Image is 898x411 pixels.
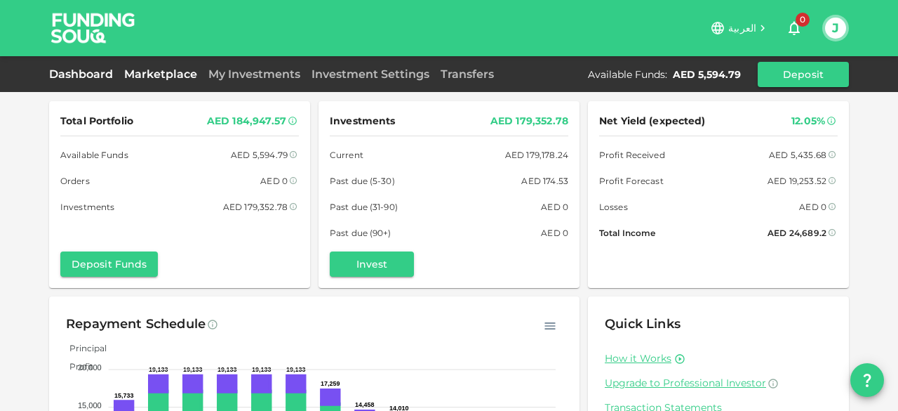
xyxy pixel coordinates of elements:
[605,316,681,332] span: Quick Links
[60,112,133,130] span: Total Portfolio
[588,67,667,81] div: Available Funds :
[605,352,671,365] a: How it Works
[541,226,568,240] div: AED 0
[599,200,628,214] span: Losses
[60,252,158,277] button: Deposit Funds
[203,67,306,81] a: My Investments
[758,62,849,87] button: Deposit
[521,174,568,188] div: AED 174.53
[541,200,568,214] div: AED 0
[119,67,203,81] a: Marketplace
[435,67,500,81] a: Transfers
[599,226,655,240] span: Total Income
[769,148,826,162] div: AED 5,435.68
[799,200,826,214] div: AED 0
[605,377,766,389] span: Upgrade to Professional Investor
[796,13,810,27] span: 0
[490,112,568,130] div: AED 179,352.78
[768,174,826,188] div: AED 19,253.52
[330,174,395,188] span: Past due (5-30)
[59,343,107,353] span: Principal
[78,363,102,372] tspan: 20,000
[330,148,363,162] span: Current
[330,226,391,240] span: Past due (90+)
[59,361,93,372] span: Profit
[780,14,808,42] button: 0
[791,112,825,130] div: 12.05%
[825,18,846,39] button: J
[49,67,119,81] a: Dashboard
[505,148,568,162] div: AED 179,178.24
[599,112,706,130] span: Net Yield (expected)
[599,174,664,188] span: Profit Forecast
[60,174,90,188] span: Orders
[60,200,114,214] span: Investments
[330,200,398,214] span: Past due (31-90)
[330,252,414,277] button: Invest
[66,313,206,336] div: Repayment Schedule
[728,22,756,34] span: العربية
[223,200,288,214] div: AED 179,352.78
[330,112,395,130] span: Investments
[207,112,286,130] div: AED 184,947.57
[850,363,884,397] button: question
[231,148,288,162] div: AED 5,594.79
[605,377,832,390] a: Upgrade to Professional Investor
[768,226,826,240] div: AED 24,689.2
[599,148,665,162] span: Profit Received
[306,67,435,81] a: Investment Settings
[78,401,102,410] tspan: 15,000
[673,67,741,81] div: AED 5,594.79
[60,148,128,162] span: Available Funds
[260,174,288,188] div: AED 0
